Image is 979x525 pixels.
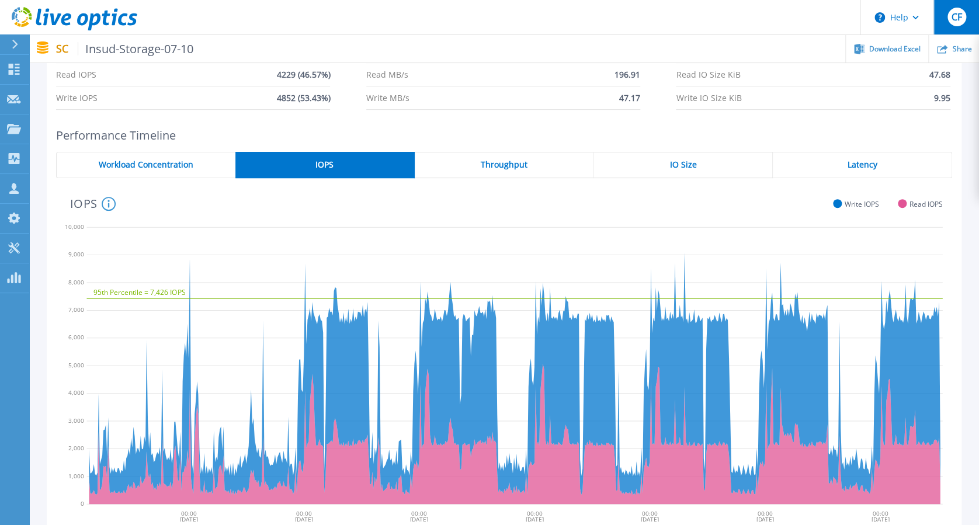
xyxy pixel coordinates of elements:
[94,287,186,297] text: 95th Percentile = 7,426 IOPS
[68,361,84,369] text: 5,000
[528,509,544,517] text: 00:00
[315,160,334,169] span: IOPS
[527,515,545,523] text: [DATE]
[68,416,84,424] text: 3,000
[56,42,194,55] p: SC
[480,160,527,169] span: Throughput
[676,86,741,109] span: Write IO Size KiB
[676,63,740,86] span: Read IO Size KiB
[56,86,98,109] span: Write IOPS
[297,509,313,517] text: 00:00
[81,499,84,507] text: 0
[644,509,659,517] text: 00:00
[951,12,961,22] span: CF
[615,63,640,86] span: 196.91
[909,200,943,208] span: Read IOPS
[848,160,877,169] span: Latency
[929,63,950,86] span: 47.68
[276,86,330,109] span: 4852 (53.43%)
[669,160,696,169] span: IO Size
[874,515,892,523] text: [DATE]
[68,250,84,258] text: 9,000
[68,444,84,452] text: 2,000
[68,277,84,286] text: 8,000
[934,86,950,109] span: 9.95
[68,305,84,314] text: 7,000
[68,388,84,397] text: 4,000
[68,333,84,341] text: 6,000
[181,509,197,517] text: 00:00
[296,515,314,523] text: [DATE]
[56,63,96,86] span: Read IOPS
[99,160,193,169] span: Workload Concentration
[56,128,952,142] h2: Performance Timeline
[276,63,330,86] span: 4229 (46.57%)
[952,46,971,53] span: Share
[412,509,428,517] text: 00:00
[845,200,879,208] span: Write IOPS
[619,86,640,109] span: 47.17
[758,515,776,523] text: [DATE]
[65,222,84,231] text: 10,000
[869,46,921,53] span: Download Excel
[70,197,116,211] h4: IOPS
[411,515,429,523] text: [DATE]
[759,509,775,517] text: 00:00
[366,63,408,86] span: Read MB/s
[180,515,198,523] text: [DATE]
[78,42,194,55] span: Insud-Storage-07-10
[366,86,409,109] span: Write MB/s
[643,515,661,523] text: [DATE]
[875,509,891,517] text: 00:00
[68,471,84,479] text: 1,000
